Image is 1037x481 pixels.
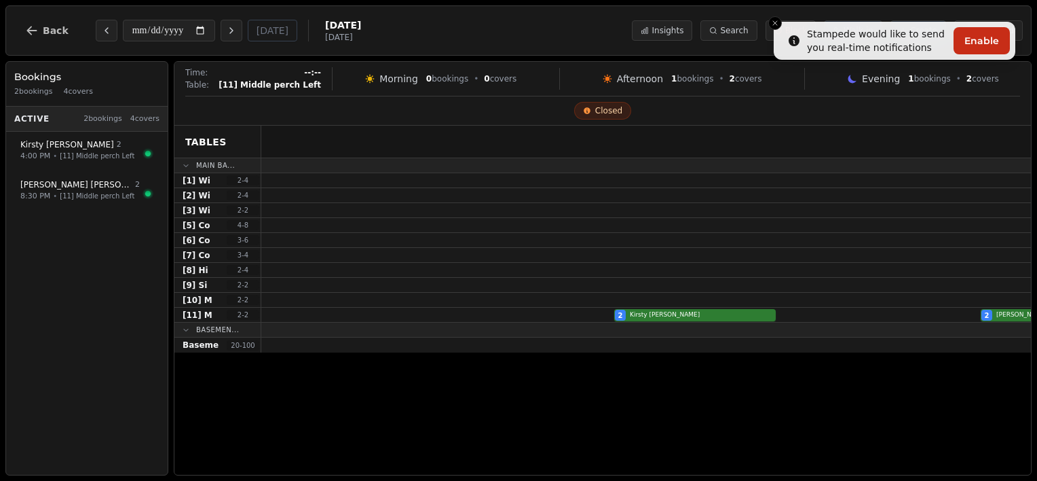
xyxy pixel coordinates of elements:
button: Close toast [768,16,782,30]
span: bookings [426,73,468,84]
span: [11] Middle perch Left [219,79,321,90]
span: [10] M [183,295,212,306]
span: • [53,151,57,161]
span: Kirsty [PERSON_NAME] [20,139,114,150]
span: • [719,73,723,84]
span: 2 [117,139,121,151]
span: Time: [185,67,208,78]
span: Active [14,113,50,124]
span: 4 covers [64,86,93,98]
span: [3] Wi [183,205,210,216]
span: Back [43,26,69,35]
span: 8:30 PM [20,191,50,202]
span: 2 [966,74,972,84]
span: 2 [730,74,735,84]
button: [PERSON_NAME] [PERSON_NAME]28:30 PM•[11] Middle perch Left [12,172,162,209]
span: Morning [379,72,418,86]
span: 2 - 4 [227,190,259,200]
span: 0 [484,74,489,84]
span: Search [720,25,748,36]
span: [PERSON_NAME] [PERSON_NAME] [20,179,132,190]
button: Next day [221,20,242,41]
span: • [474,73,478,84]
span: 0 [426,74,432,84]
span: Kirsty [PERSON_NAME] [630,310,776,320]
span: [5] Co [183,220,210,231]
span: [8] Hi [183,265,208,276]
button: Enable [954,27,1010,54]
button: Kirsty [PERSON_NAME]24:00 PM•[11] Middle perch Left [12,132,162,169]
span: [7] Co [183,250,210,261]
span: 3 - 6 [227,235,259,245]
span: bookings [671,73,713,84]
span: [1] Wi [183,175,210,186]
span: 2 - 4 [227,175,259,185]
span: 2 bookings [14,86,53,98]
button: Back [14,14,79,47]
span: Table: [185,79,209,90]
span: --:-- [304,67,321,78]
span: 2 - 2 [227,205,259,215]
span: Basemen... [196,325,239,335]
span: [DATE] [325,18,361,32]
span: 2 - 2 [227,310,259,320]
button: Search [700,20,757,41]
span: [6] Co [183,235,210,246]
span: [DATE] [325,32,361,43]
button: Insights [632,20,692,41]
span: 1 [908,74,913,84]
span: 4 covers [130,113,159,125]
span: covers [730,73,762,84]
span: Main Ba... [196,160,235,171]
span: 2 - 4 [227,265,259,275]
span: • [956,73,961,84]
span: 2 [985,310,989,321]
span: covers [484,73,516,84]
span: 20 - 100 [227,340,259,351]
button: [DATE] [248,20,297,41]
button: Previous day [96,20,117,41]
span: covers [966,73,999,84]
span: • [53,191,57,201]
div: Stampede would like to send you real-time notifications [807,27,948,54]
span: [11] Middle perch Left [60,151,134,161]
span: Evening [862,72,900,86]
span: Insights [652,25,683,36]
span: 2 [135,179,140,191]
span: 2 [618,310,623,321]
span: Closed [595,105,622,116]
span: 1 [671,74,677,84]
span: Tables [185,135,227,149]
span: [9] Si [183,280,207,291]
span: 2 bookings [83,113,122,125]
span: [2] Wi [183,190,210,201]
button: Block [766,20,816,41]
span: Baseme [183,340,219,351]
span: 3 - 4 [227,250,259,260]
span: 2 - 2 [227,280,259,290]
span: 4 - 8 [227,220,259,230]
span: bookings [908,73,950,84]
span: Afternoon [617,72,663,86]
span: 2 - 2 [227,295,259,305]
h3: Bookings [14,70,159,84]
span: [11] Middle perch Left [60,191,134,201]
span: 4:00 PM [20,151,50,162]
span: [11] M [183,310,212,321]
